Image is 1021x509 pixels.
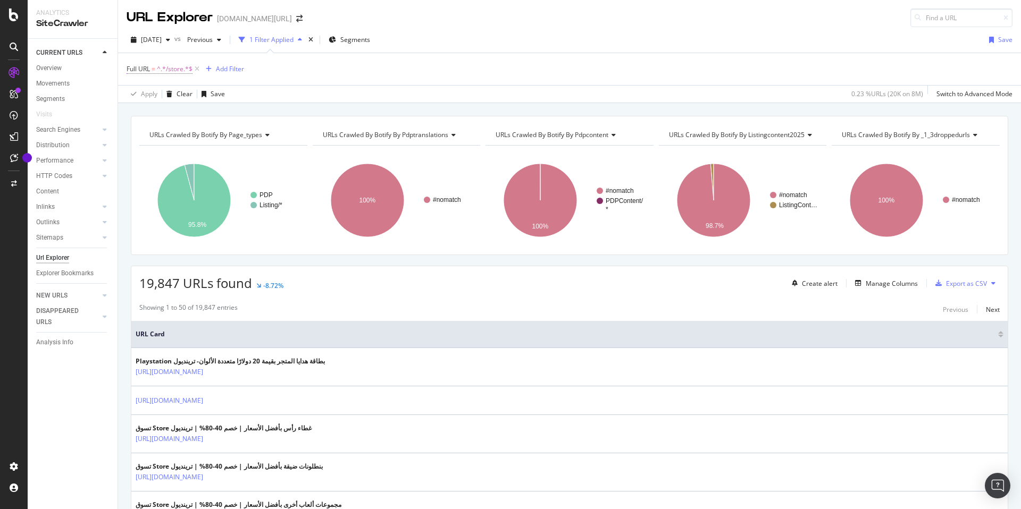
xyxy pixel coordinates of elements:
a: CURRENT URLS [36,47,99,58]
div: Save [998,35,1012,44]
span: URLs Crawled By Botify By _1_3droppedurls [842,130,970,139]
div: NEW URLS [36,290,68,301]
button: Manage Columns [851,277,918,290]
svg: A chart. [659,154,825,247]
div: تسوق Store غطاء رأس بأفضل الأسعار | خصم 40-80% | ترينديول [136,423,312,433]
div: Tooltip anchor [22,153,32,163]
a: Performance [36,155,99,166]
h4: URLs Crawled By Botify By pdpcontent [493,126,644,143]
div: SiteCrawler [36,18,109,30]
span: vs [174,34,183,43]
button: Save [197,86,225,103]
span: Full URL [127,64,150,73]
div: Open Intercom Messenger [985,473,1010,498]
div: Showing 1 to 50 of 19,847 entries [139,303,238,316]
h4: URLs Crawled By Botify By pdptranslations [321,126,471,143]
div: تسوق Store بنطلونات ضيقة بأفضل الأسعار | خصم 40-80% | ترينديول [136,462,323,471]
text: 95.8% [188,221,206,228]
h4: URLs Crawled By Botify By listingcontent2025 [667,126,821,143]
a: Search Engines [36,124,99,135]
div: Create alert [802,279,838,288]
button: Add Filter [202,63,244,75]
div: [DOMAIN_NAME][URL] [217,13,292,24]
a: Movements [36,78,110,89]
span: Previous [183,35,213,44]
text: ListingCont… [779,201,817,209]
a: Distribution [36,140,99,151]
div: Switch to Advanced Mode [936,89,1012,98]
a: HTTP Codes [36,171,99,182]
div: DISAPPEARED URLS [36,306,90,328]
a: Outlinks [36,217,99,228]
a: DISAPPEARED URLS [36,306,99,328]
span: URLs Crawled By Botify By pdptranslations [323,130,448,139]
div: times [306,35,315,45]
a: [URL][DOMAIN_NAME] [136,367,203,377]
button: Export as CSV [931,275,987,292]
button: Save [985,31,1012,48]
span: 2025 Sep. 26th [141,35,162,44]
a: Inlinks [36,201,99,213]
button: Previous [943,303,968,316]
button: Previous [183,31,225,48]
div: Add Filter [216,64,244,73]
span: ^.*/store.*$ [157,62,193,77]
button: Create alert [788,275,838,292]
a: [URL][DOMAIN_NAME] [136,395,203,406]
a: Visits [36,109,63,120]
div: Export as CSV [946,279,987,288]
a: Explorer Bookmarks [36,268,110,279]
div: Url Explorer [36,252,69,264]
text: 100% [532,223,549,230]
span: URLs Crawled By Botify By pdpcontent [496,130,608,139]
svg: A chart. [832,154,998,247]
div: Sitemaps [36,232,63,243]
button: Next [986,303,1000,316]
svg: A chart. [313,154,479,247]
text: #nomatch [606,187,634,194]
button: Apply [127,86,157,103]
span: URLs Crawled By Botify By page_types [149,130,262,139]
text: PDP [260,191,273,199]
div: Analytics [36,9,109,18]
div: Previous [943,305,968,314]
button: Clear [162,86,193,103]
span: = [152,64,155,73]
div: Next [986,305,1000,314]
h4: URLs Crawled By Botify By _1_3droppedurls [840,126,990,143]
button: Segments [324,31,374,48]
button: [DATE] [127,31,174,48]
a: Segments [36,94,110,105]
input: Find a URL [910,9,1012,27]
text: #nomatch [779,191,807,199]
text: #nomatch [433,196,461,203]
div: Analysis Info [36,337,73,348]
svg: A chart. [139,154,306,247]
a: NEW URLS [36,290,99,301]
svg: A chart. [486,154,652,247]
div: Content [36,186,59,197]
span: URL Card [136,329,995,339]
div: arrow-right-arrow-left [296,15,303,22]
div: Playstation بطاقة هدايا المتجر بقيمة 20 دولارًا متعددة الألوان- ترينديول [136,357,325,366]
a: Overview [36,63,110,74]
div: HTTP Codes [36,171,72,182]
a: [URL][DOMAIN_NAME] [136,434,203,444]
div: Overview [36,63,62,74]
h4: URLs Crawled By Botify By page_types [147,126,298,143]
div: Performance [36,155,73,166]
div: Search Engines [36,124,80,135]
a: [URL][DOMAIN_NAME] [136,472,203,482]
div: Apply [141,89,157,98]
div: Explorer Bookmarks [36,268,94,279]
div: Save [211,89,225,98]
div: 1 Filter Applied [249,35,294,44]
text: 100% [359,197,375,204]
div: Inlinks [36,201,55,213]
div: 0.23 % URLs ( 20K on 8M ) [851,89,923,98]
div: Movements [36,78,70,89]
